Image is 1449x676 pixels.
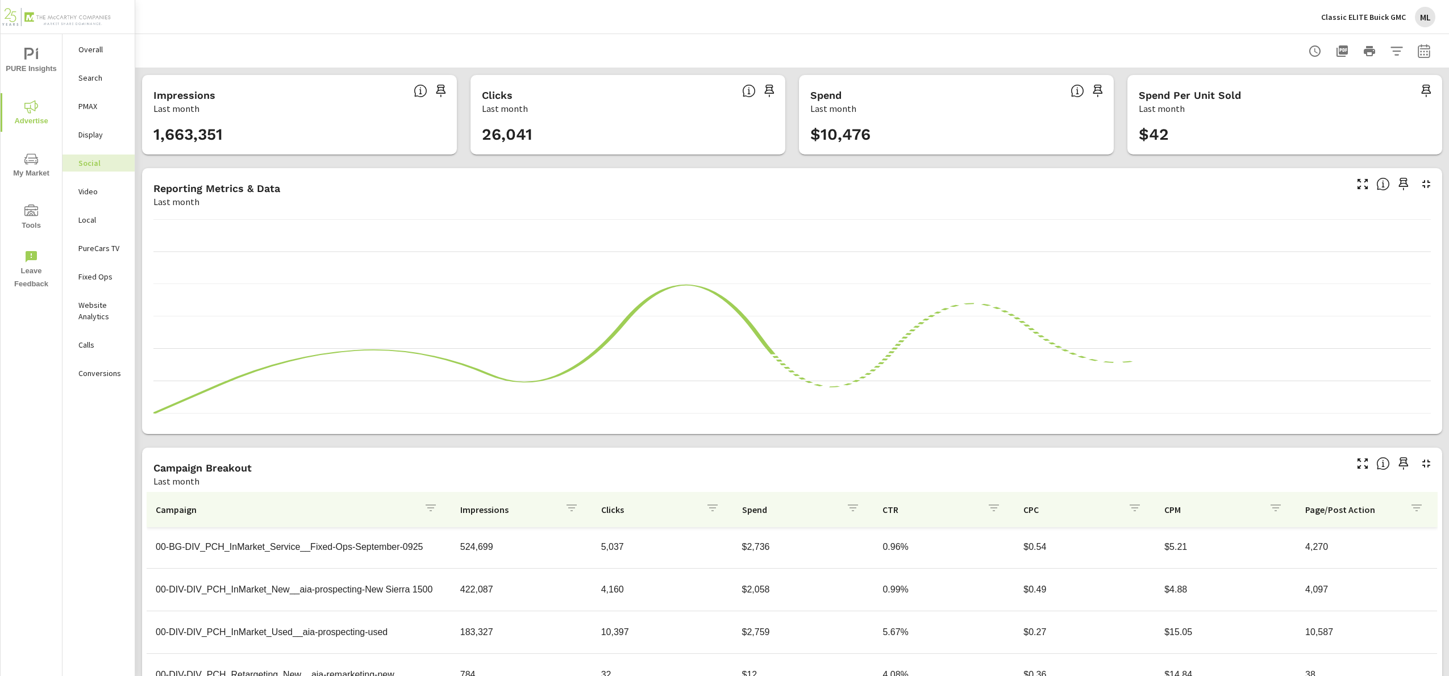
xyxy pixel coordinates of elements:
p: Fixed Ops [78,271,126,282]
h3: $42 [1139,125,1431,144]
td: 4,097 [1296,575,1437,604]
td: 183,327 [451,618,592,646]
div: Display [63,126,135,143]
td: 10,587 [1296,618,1437,646]
p: Overall [78,44,126,55]
div: Video [63,183,135,200]
td: 422,087 [451,575,592,604]
div: Calls [63,336,135,353]
td: 10,397 [592,618,733,646]
td: 5.67% [873,618,1014,646]
p: Clicks [601,504,697,515]
span: Leave Feedback [4,250,59,291]
span: Save this to your personalized report [432,82,450,100]
p: Last month [153,195,199,208]
h3: 1,663,351 [153,125,445,144]
td: $2,759 [733,618,874,646]
div: Conversions [63,365,135,382]
h5: Spend [810,89,842,101]
button: Print Report [1358,40,1381,62]
p: Local [78,214,126,226]
p: CPM [1164,504,1260,515]
div: PureCars TV [63,240,135,257]
span: My Market [4,152,59,180]
p: Spend [742,504,838,515]
div: Social [63,155,135,172]
div: Fixed Ops [63,268,135,285]
span: The number of times an ad was shown on your behalf. [414,84,427,98]
td: $0.27 [1014,618,1155,646]
span: Save this to your personalized report [1394,454,1413,473]
span: Save this to your personalized report [760,82,778,100]
div: Local [63,211,135,228]
p: Search [78,72,126,84]
div: nav menu [1,34,62,295]
button: Select Date Range [1413,40,1435,62]
p: Campaign [156,504,415,515]
td: $5.21 [1155,533,1296,561]
div: Website Analytics [63,297,135,325]
p: PMAX [78,101,126,112]
td: $4.88 [1155,575,1296,604]
span: The amount of money spent on advertising during the period. [1071,84,1084,98]
p: Calls [78,339,126,350]
h5: Clicks [482,89,513,101]
span: Tools [4,205,59,232]
h3: 26,041 [482,125,774,144]
td: 00-DIV-DIV_PCH_InMarket_Used__aia-prospecting-used [147,618,451,646]
td: $0.54 [1014,533,1155,561]
p: Page/Post Action [1305,504,1401,515]
p: Last month [1139,102,1185,115]
button: "Export Report to PDF" [1331,40,1354,62]
td: $0.49 [1014,575,1155,604]
span: Save this to your personalized report [1089,82,1107,100]
p: Social [78,157,126,169]
td: 00-BG-DIV_PCH_InMarket_Service__Fixed-Ops-September-0925 [147,533,451,561]
td: 00-DIV-DIV_PCH_InMarket_New__aia-prospecting-New Sierra 1500 [147,575,451,604]
h5: Reporting Metrics & Data [153,182,280,194]
span: The number of times an ad was clicked by a consumer. [742,84,756,98]
span: Save this to your personalized report [1417,82,1435,100]
div: Search [63,69,135,86]
p: Last month [482,102,528,115]
p: CPC [1023,504,1119,515]
h5: Impressions [153,89,215,101]
span: Save this to your personalized report [1394,175,1413,193]
p: Classic ELITE Buick GMC [1321,12,1406,22]
span: This is a summary of Social performance results by campaign. Each column can be sorted. [1376,457,1390,470]
span: Understand Social data over time and see how metrics compare to each other. [1376,177,1390,191]
button: Apply Filters [1385,40,1408,62]
td: 0.96% [873,533,1014,561]
p: Impressions [460,504,556,515]
button: Make Fullscreen [1354,175,1372,193]
span: Advertise [4,100,59,128]
td: 4,270 [1296,533,1437,561]
p: Website Analytics [78,299,126,322]
p: Last month [153,474,199,488]
p: CTR [882,504,978,515]
button: Make Fullscreen [1354,454,1372,473]
p: Last month [810,102,856,115]
div: Overall [63,41,135,58]
button: Minimize Widget [1417,454,1435,473]
p: Display [78,129,126,140]
h5: Campaign Breakout [153,462,252,474]
td: 0.99% [873,575,1014,604]
td: 4,160 [592,575,733,604]
h5: Spend Per Unit Sold [1139,89,1241,101]
p: Video [78,186,126,197]
td: $2,736 [733,533,874,561]
div: PMAX [63,98,135,115]
button: Minimize Widget [1417,175,1435,193]
td: 5,037 [592,533,733,561]
p: Last month [153,102,199,115]
div: ML [1415,7,1435,27]
td: $15.05 [1155,618,1296,646]
p: PureCars TV [78,243,126,254]
td: 524,699 [451,533,592,561]
h3: $10,476 [810,125,1102,144]
span: PURE Insights [4,48,59,76]
p: Conversions [78,368,126,379]
td: $2,058 [733,575,874,604]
